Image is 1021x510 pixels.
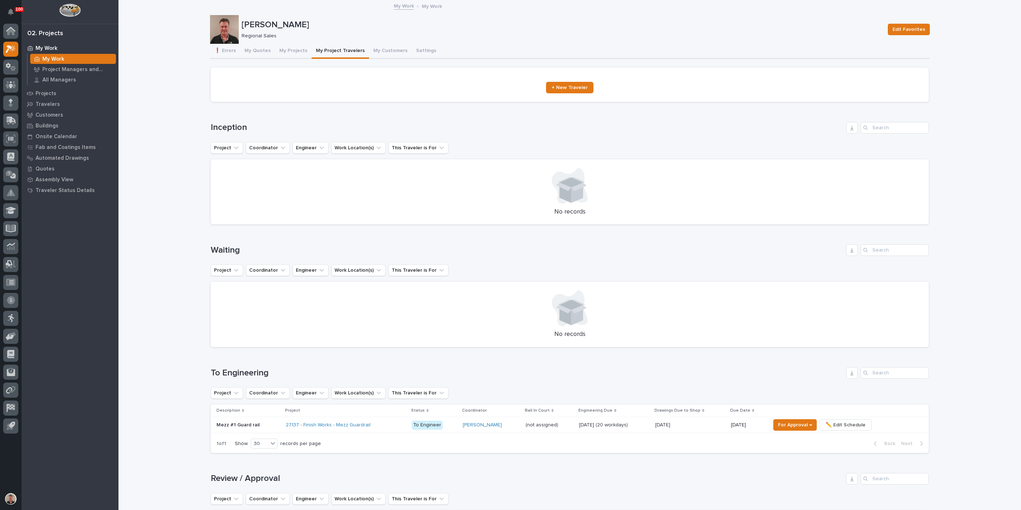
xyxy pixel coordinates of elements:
[422,2,442,10] p: My Work
[216,407,240,415] p: Description
[211,142,243,154] button: Project
[388,387,448,399] button: This Traveler is For
[861,244,929,256] input: Search
[546,82,593,93] a: + New Traveler
[579,421,629,428] p: [DATE] (20 workdays)
[36,177,73,183] p: Assembly View
[293,493,328,505] button: Engineer
[462,407,487,415] p: Coordinator
[285,407,300,415] p: Project
[36,112,63,118] p: Customers
[9,9,18,20] div: Notifications100
[388,265,448,276] button: This Traveler is For
[36,187,95,194] p: Traveler Status Details
[251,440,268,448] div: 30
[412,421,443,430] div: To Engineer
[654,407,700,415] p: Drawings Due to Shop
[28,54,118,64] a: My Work
[275,44,312,59] button: My Projects
[901,440,917,447] span: Next
[861,122,929,134] input: Search
[526,421,560,428] p: (not assigned)
[22,43,118,53] a: My Work
[369,44,412,59] button: My Customers
[216,421,261,428] p: Mezz #1 Guard rail
[210,44,240,59] button: ❗ Errors
[731,422,765,428] p: [DATE]
[888,24,930,35] button: Edit Favorites
[59,4,80,17] img: Workspace Logo
[22,99,118,109] a: Travelers
[22,88,118,99] a: Projects
[22,109,118,120] a: Customers
[235,441,248,447] p: Show
[22,120,118,131] a: Buildings
[28,64,118,74] a: Project Managers and Engineers
[861,367,929,379] div: Search
[826,421,866,429] span: ✏️ Edit Schedule
[246,387,290,399] button: Coordinator
[36,90,56,97] p: Projects
[578,407,612,415] p: Engineering Due
[730,407,750,415] p: Due Date
[246,493,290,505] button: Coordinator
[22,131,118,142] a: Onsite Calendar
[312,44,369,59] button: My Project Travelers
[388,142,448,154] button: This Traveler is For
[286,422,370,428] a: 27137 - Finish Works - Mezz Guardrail
[22,185,118,196] a: Traveler Status Details
[211,245,843,256] h1: Waiting
[525,407,550,415] p: Ball In Court
[240,44,275,59] button: My Quotes
[246,265,290,276] button: Coordinator
[293,265,328,276] button: Engineer
[412,44,440,59] button: Settings
[331,142,386,154] button: Work Location(s)
[28,75,118,85] a: All Managers
[36,45,57,52] p: My Work
[22,153,118,163] a: Automated Drawings
[820,419,872,431] button: ✏️ Edit Schedule
[388,493,448,505] button: This Traveler is For
[242,33,879,39] p: Regional Sales
[211,368,843,378] h1: To Engineering
[211,417,929,433] tr: Mezz #1 Guard railMezz #1 Guard rail 27137 - Finish Works - Mezz Guardrail To Engineer[PERSON_NAM...
[778,421,812,429] span: For Approval →
[655,421,672,428] p: [DATE]
[280,441,321,447] p: records per page
[42,56,64,62] p: My Work
[27,30,63,38] div: 02. Projects
[293,142,328,154] button: Engineer
[36,123,59,129] p: Buildings
[3,491,18,506] button: users-avatar
[394,1,414,10] a: My Work
[219,331,920,338] p: No records
[3,4,18,19] button: Notifications
[331,387,386,399] button: Work Location(s)
[773,419,817,431] button: For Approval →
[211,265,243,276] button: Project
[36,101,60,108] p: Travelers
[331,265,386,276] button: Work Location(s)
[211,122,843,133] h1: Inception
[463,422,502,428] a: [PERSON_NAME]
[861,473,929,485] input: Search
[211,493,243,505] button: Project
[892,25,925,34] span: Edit Favorites
[22,174,118,185] a: Assembly View
[331,493,386,505] button: Work Location(s)
[36,134,77,140] p: Onsite Calendar
[36,166,55,172] p: Quotes
[411,407,425,415] p: Status
[16,7,23,12] p: 100
[293,387,328,399] button: Engineer
[22,163,118,174] a: Quotes
[36,144,96,151] p: Fab and Coatings Items
[42,66,113,73] p: Project Managers and Engineers
[211,435,232,453] p: 1 of 1
[36,155,89,162] p: Automated Drawings
[868,440,898,447] button: Back
[42,77,76,83] p: All Managers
